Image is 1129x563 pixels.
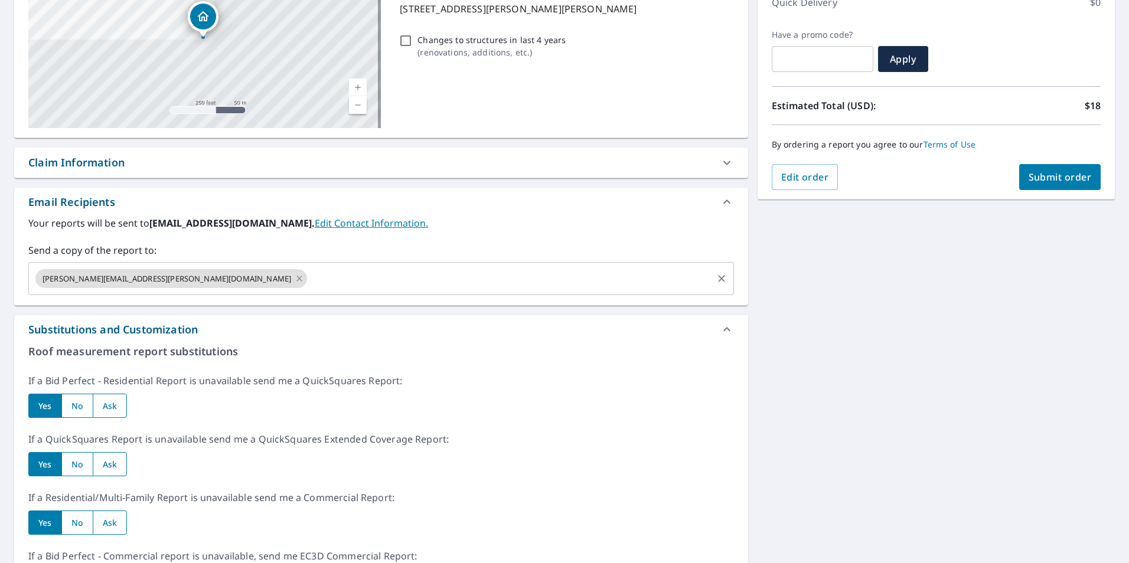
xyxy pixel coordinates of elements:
button: Clear [713,270,730,287]
div: [PERSON_NAME][EMAIL_ADDRESS][PERSON_NAME][DOMAIN_NAME] [35,269,307,288]
p: If a Bid Perfect - Commercial report is unavailable, send me EC3D Commercial Report: [28,549,734,563]
div: Email Recipients [14,188,748,216]
a: Current Level 17, Zoom Out [349,96,367,114]
a: Terms of Use [924,139,976,150]
p: If a Residential/Multi-Family Report is unavailable send me a Commercial Report: [28,490,734,505]
p: Changes to structures in last 4 years [417,34,566,46]
p: Roof measurement report substitutions [28,343,734,359]
label: Have a promo code? [772,30,873,40]
button: Submit order [1019,164,1101,190]
div: Substitutions and Customization [14,315,748,343]
b: [EMAIL_ADDRESS][DOMAIN_NAME]. [149,217,315,230]
a: Current Level 17, Zoom In [349,78,367,96]
label: Your reports will be sent to [28,216,734,230]
span: Submit order [1029,171,1092,184]
label: Send a copy of the report to: [28,243,734,257]
div: Claim Information [14,148,748,178]
span: Apply [887,53,919,66]
p: By ordering a report you agree to our [772,139,1101,150]
div: Dropped pin, building 1, Residential property, 368 Ponce De Leon Ave NE Atlanta, GA 30308 [188,1,218,38]
p: [STREET_ADDRESS][PERSON_NAME][PERSON_NAME] [400,2,729,16]
div: Email Recipients [28,194,115,210]
div: Substitutions and Customization [28,322,198,338]
button: Edit order [772,164,838,190]
p: If a Bid Perfect - Residential Report is unavailable send me a QuickSquares Report: [28,374,734,388]
p: ( renovations, additions, etc. ) [417,46,566,58]
button: Apply [878,46,928,72]
p: $18 [1085,99,1101,113]
p: If a QuickSquares Report is unavailable send me a QuickSquares Extended Coverage Report: [28,432,734,446]
p: Estimated Total (USD): [772,99,937,113]
span: [PERSON_NAME][EMAIL_ADDRESS][PERSON_NAME][DOMAIN_NAME] [35,273,298,284]
span: Edit order [781,171,829,184]
div: Claim Information [28,155,125,171]
a: EditContactInfo [315,217,428,230]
